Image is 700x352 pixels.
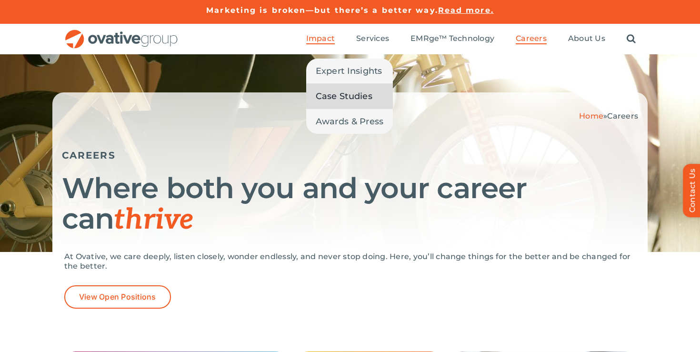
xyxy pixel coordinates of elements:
[306,24,636,54] nav: Menu
[316,90,372,103] span: Case Studies
[568,34,605,44] a: About Us
[114,203,193,237] span: thrive
[356,34,389,43] span: Services
[627,34,636,44] a: Search
[316,115,384,128] span: Awards & Press
[79,292,156,302] span: View Open Positions
[316,64,382,78] span: Expert Insights
[64,252,636,271] p: At Ovative, we care deeply, listen closely, wonder endlessly, and never stop doing. Here, you’ll ...
[607,111,638,121] span: Careers
[306,34,335,43] span: Impact
[62,173,638,235] h1: Where both you and your career can
[306,109,393,134] a: Awards & Press
[516,34,547,43] span: Careers
[410,34,494,43] span: EMRge™ Technology
[438,6,494,15] a: Read more.
[306,84,393,109] a: Case Studies
[568,34,605,43] span: About Us
[64,29,179,38] a: OG_Full_horizontal_RGB
[410,34,494,44] a: EMRge™ Technology
[356,34,389,44] a: Services
[516,34,547,44] a: Careers
[62,150,638,161] h5: CAREERS
[306,59,393,83] a: Expert Insights
[579,111,603,121] a: Home
[306,34,335,44] a: Impact
[579,111,638,121] span: »
[206,6,438,15] a: Marketing is broken—but there’s a better way.
[64,285,171,309] a: View Open Positions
